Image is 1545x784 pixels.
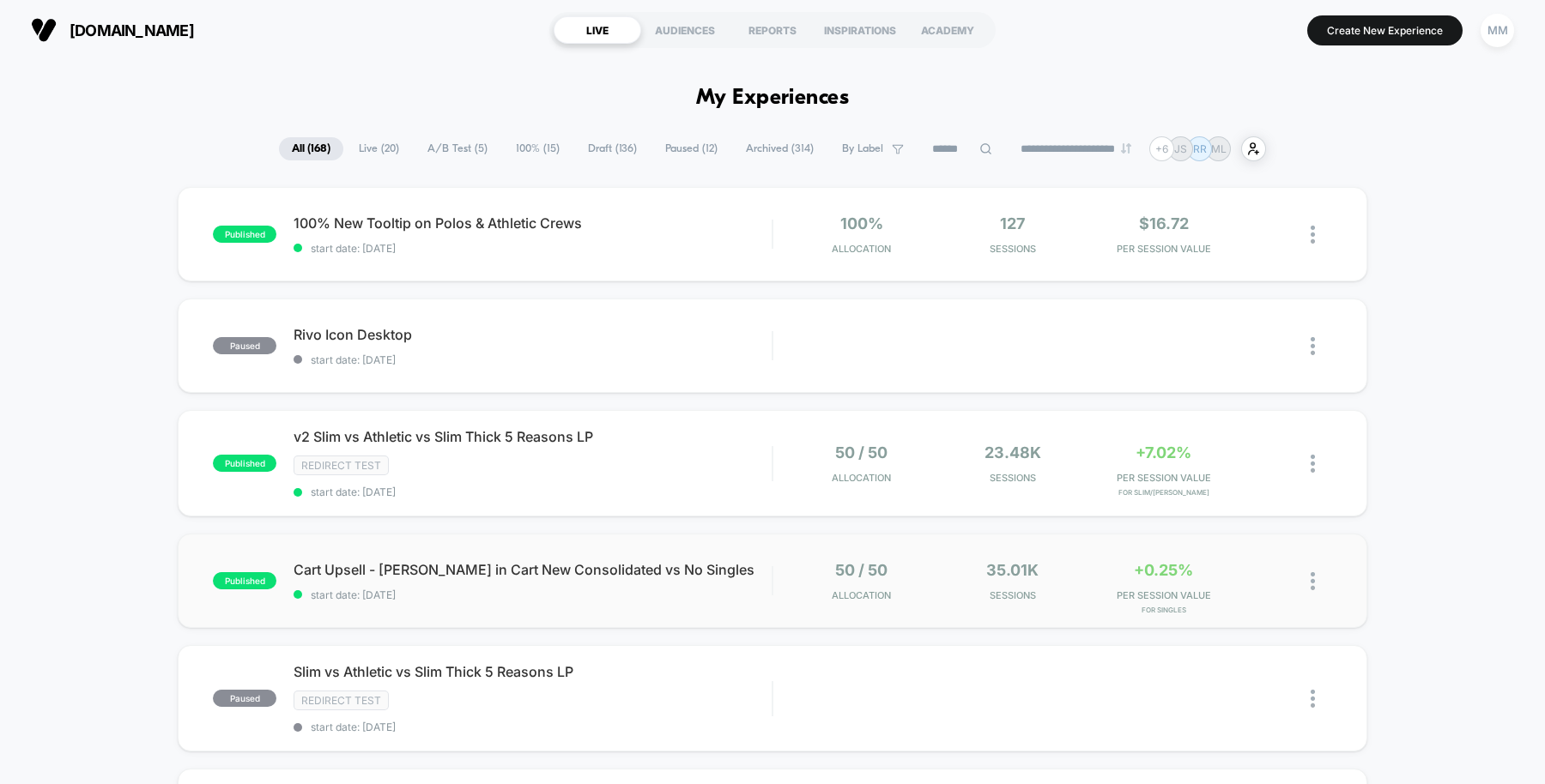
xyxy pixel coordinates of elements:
span: Slim vs Athletic vs Slim Thick 5 Reasons LP [294,663,772,680]
div: REPORTS [729,16,816,44]
span: +0.25% [1134,561,1193,579]
span: published [213,226,276,243]
span: published [213,572,276,589]
span: start date: [DATE] [294,485,772,498]
span: Draft ( 136 ) [575,137,650,160]
span: start date: [DATE] [294,588,772,601]
span: All ( 168 ) [279,137,343,160]
span: paused [213,337,276,354]
span: paused [213,690,276,707]
div: + 6 [1149,136,1174,161]
span: Redirect Test [294,455,389,475]
div: ACADEMY [904,16,991,44]
span: for Singles [1093,606,1235,614]
span: start date: [DATE] [294,353,772,366]
span: Archived ( 314 ) [733,137,827,160]
span: [DOMAIN_NAME] [70,21,194,39]
span: 50 / 50 [835,561,888,579]
span: 127 [1000,214,1025,232]
span: 50 / 50 [835,443,888,461]
span: start date: [DATE] [294,721,772,733]
span: 100% New Tooltip on Polos & Athletic Crews [294,214,772,232]
span: Live ( 20 ) [346,137,412,160]
h1: My Experiences [696,86,850,111]
img: Visually logo [31,17,57,43]
p: JS [1174,142,1187,155]
span: v2 Slim vs Athletic vs Slim Thick 5 Reasons LP [294,428,772,445]
p: RR [1193,142,1207,155]
span: $16.72 [1139,214,1189,232]
span: +7.02% [1136,443,1191,461]
img: close [1311,337,1315,355]
button: MM [1475,13,1519,48]
p: ML [1211,142,1227,155]
span: PER SESSION VALUE [1093,472,1235,484]
span: for Slim/[PERSON_NAME] [1093,488,1235,497]
span: Allocation [832,472,891,484]
span: Sessions [942,472,1084,484]
span: Cart Upsell - [PERSON_NAME] in Cart New Consolidated vs No Singles [294,561,772,578]
span: 35.01k [986,561,1039,579]
span: A/B Test ( 5 ) [415,137,500,160]
span: PER SESSION VALUE [1093,589,1235,601]
span: Paused ( 12 ) [652,137,730,160]
span: Redirect Test [294,691,389,710]
span: Sessions [942,589,1084,601]
span: PER SESSION VALUE [1093,243,1235,255]
span: Rivo Icon Desktop [294,326,772,343]
span: published [213,455,276,472]
img: close [1311,226,1315,244]
button: [DOMAIN_NAME] [26,16,199,44]
span: 100% ( 15 ) [503,137,573,160]
button: Create New Experience [1307,15,1463,45]
span: 100% [840,214,883,232]
span: By Label [842,142,883,155]
span: Sessions [942,243,1084,255]
span: Allocation [832,589,891,601]
img: close [1311,690,1315,708]
div: MM [1481,14,1514,47]
span: start date: [DATE] [294,242,772,255]
span: 23.48k [985,443,1041,461]
img: end [1121,143,1131,154]
div: AUDIENCES [641,16,729,44]
div: LIVE [554,16,641,44]
div: INSPIRATIONS [816,16,904,44]
img: close [1311,572,1315,590]
img: close [1311,455,1315,473]
span: Allocation [832,243,891,255]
